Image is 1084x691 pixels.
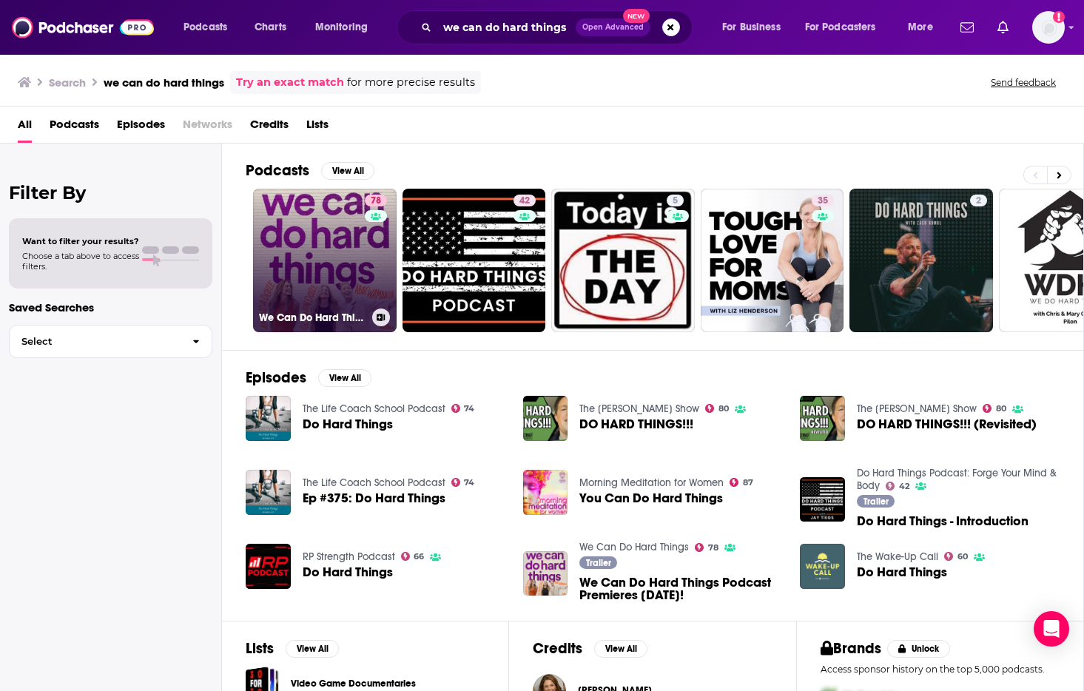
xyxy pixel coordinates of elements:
span: Do Hard Things [857,566,947,579]
h3: We Can Do Hard Things [259,311,366,324]
a: PodcastsView All [246,161,374,180]
a: 87 [730,478,753,487]
a: 78 [695,543,718,552]
a: Show notifications dropdown [955,15,980,40]
span: 66 [414,553,424,560]
a: 74 [451,478,475,487]
span: Open Advanced [582,24,644,31]
a: RP Strength Podcast [303,550,395,563]
a: 80 [705,404,729,413]
a: Podchaser - Follow, Share and Rate Podcasts [12,13,154,41]
a: The Russell Brunson Show [857,402,977,415]
a: 60 [944,552,968,561]
a: 35 [701,189,844,332]
a: Charts [245,16,295,39]
a: Credits [250,112,289,143]
span: 87 [743,479,753,486]
a: Do Hard Things - Introduction [800,477,845,522]
span: Charts [255,17,286,38]
span: Trailer [864,497,889,506]
button: View All [286,640,339,658]
img: Do Hard Things [800,544,845,589]
img: User Profile [1032,11,1065,44]
a: We Can Do Hard Things Podcast Premieres Tuesday, May 11th! [579,576,782,601]
button: Send feedback [986,76,1060,89]
span: We Can Do Hard Things Podcast Premieres [DATE]! [579,576,782,601]
span: For Podcasters [805,17,876,38]
span: 74 [464,405,474,412]
a: The Life Coach School Podcast [303,402,445,415]
a: DO HARD THINGS!!! (Revisited) [857,418,1037,431]
h3: we can do hard things [104,75,224,90]
button: Unlock [887,640,950,658]
input: Search podcasts, credits, & more... [437,16,576,39]
button: open menu [712,16,799,39]
span: 42 [519,194,530,209]
a: Do Hard Things [246,396,291,441]
img: We Can Do Hard Things Podcast Premieres Tuesday, May 11th! [523,551,568,596]
h2: Podcasts [246,161,309,180]
a: 78 [365,195,387,206]
span: Networks [183,112,232,143]
a: Try an exact match [236,74,344,91]
a: Do Hard Things Podcast: Forge Your Mind & Body [857,467,1057,492]
a: 5 [667,195,684,206]
a: 42 [403,189,546,332]
button: open menu [173,16,246,39]
a: 74 [451,404,475,413]
p: Saved Searches [9,300,212,314]
div: Open Intercom Messenger [1034,611,1069,647]
button: Select [9,325,212,358]
img: DO HARD THINGS!!! [523,396,568,441]
div: Search podcasts, credits, & more... [411,10,707,44]
a: Do Hard Things - Introduction [857,515,1029,527]
span: Trailer [586,559,611,567]
a: You Can Do Hard Things [579,492,723,505]
a: Lists [306,112,329,143]
h2: Filter By [9,182,212,203]
a: 78We Can Do Hard Things [253,189,397,332]
span: 42 [899,483,909,490]
span: New [623,9,650,23]
span: 78 [708,545,718,551]
img: Ep #375: Do Hard Things [246,470,291,515]
a: Morning Meditation for Women [579,476,724,489]
a: ListsView All [246,639,339,658]
img: You Can Do Hard Things [523,470,568,515]
a: DO HARD THINGS!!! [579,418,693,431]
a: We Can Do Hard Things [579,541,689,553]
a: Do Hard Things [303,418,393,431]
a: 66 [401,552,425,561]
span: 5 [673,194,678,209]
button: Open AdvancedNew [576,18,650,36]
a: Do Hard Things [303,566,393,579]
span: Select [10,337,181,346]
a: Podcasts [50,112,99,143]
a: 42 [886,482,909,491]
span: All [18,112,32,143]
button: View All [318,369,371,387]
a: 35 [812,195,834,206]
svg: Add a profile image [1053,11,1065,23]
span: Ep #375: Do Hard Things [303,492,445,505]
img: Do Hard Things [246,544,291,589]
a: 2 [970,195,987,206]
button: View All [594,640,647,658]
span: Choose a tab above to access filters. [22,251,139,272]
span: 60 [957,553,968,560]
span: For Business [722,17,781,38]
h2: Credits [533,639,582,658]
a: The Life Coach School Podcast [303,476,445,489]
a: 2 [849,189,993,332]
